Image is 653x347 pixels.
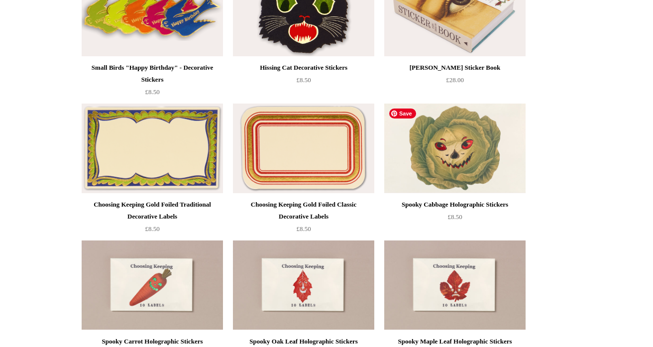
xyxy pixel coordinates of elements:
[384,104,526,193] a: Spooky Cabbage Holographic Stickers Spooky Cabbage Holographic Stickers
[82,104,223,193] a: Choosing Keeping Gold Foiled Traditional Decorative Labels Choosing Keeping Gold Foiled Tradition...
[384,199,526,239] a: Spooky Cabbage Holographic Stickers £8.50
[296,76,311,84] span: £8.50
[145,225,159,232] span: £8.50
[82,104,223,193] img: Choosing Keeping Gold Foiled Traditional Decorative Labels
[84,62,220,86] div: Small Birds "Happy Birthday" - Decorative Stickers
[82,240,223,330] img: Spooky Carrot Holographic Stickers
[235,199,372,223] div: Choosing Keeping Gold Foiled Classic Decorative Labels
[82,199,223,239] a: Choosing Keeping Gold Foiled Traditional Decorative Labels £8.50
[233,62,374,103] a: Hissing Cat Decorative Stickers £8.50
[233,104,374,193] a: Choosing Keeping Gold Foiled Classic Decorative Labels Choosing Keeping Gold Foiled Classic Decor...
[387,62,523,74] div: [PERSON_NAME] Sticker Book
[389,109,416,118] span: Save
[384,240,526,330] a: Spooky Maple Leaf Holographic Stickers Spooky Maple Leaf Holographic Stickers
[384,62,526,103] a: [PERSON_NAME] Sticker Book £28.00
[235,62,372,74] div: Hissing Cat Decorative Stickers
[384,240,526,330] img: Spooky Maple Leaf Holographic Stickers
[233,199,374,239] a: Choosing Keeping Gold Foiled Classic Decorative Labels £8.50
[82,62,223,103] a: Small Birds "Happy Birthday" - Decorative Stickers £8.50
[296,225,311,232] span: £8.50
[233,104,374,193] img: Choosing Keeping Gold Foiled Classic Decorative Labels
[447,213,462,221] span: £8.50
[82,240,223,330] a: Spooky Carrot Holographic Stickers Spooky Carrot Holographic Stickers
[145,88,159,96] span: £8.50
[84,199,220,223] div: Choosing Keeping Gold Foiled Traditional Decorative Labels
[446,76,464,84] span: £28.00
[233,240,374,330] a: Spooky Oak Leaf Holographic Stickers Spooky Oak Leaf Holographic Stickers
[387,199,523,211] div: Spooky Cabbage Holographic Stickers
[384,104,526,193] img: Spooky Cabbage Holographic Stickers
[233,240,374,330] img: Spooky Oak Leaf Holographic Stickers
